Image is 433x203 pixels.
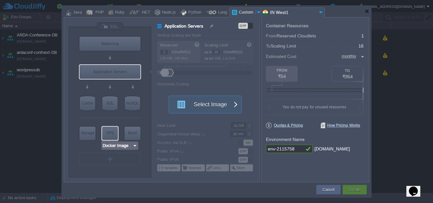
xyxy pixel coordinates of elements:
div: Balancing [80,37,140,51]
div: .NET [139,8,150,17]
div: VPS [102,127,118,139]
button: Cancel [323,187,334,193]
div: Elastic VPS [102,127,118,140]
div: Python [186,8,201,17]
div: Build Node [125,127,140,140]
button: Select Image [173,96,230,113]
div: .[DOMAIN_NAME] [313,145,350,153]
div: Container Resources [266,23,308,28]
div: Build [125,127,140,139]
span: Quotas & Pricing [266,123,303,128]
label: Environment Name [266,137,305,142]
div: NoSQL [125,96,140,110]
div: Node.js [160,8,176,17]
div: Lang [216,8,227,17]
div: Create New Layer [80,153,140,165]
div: PHP [94,8,104,17]
div: Storage Containers [80,127,95,140]
div: Custom [237,8,255,17]
div: Java [71,8,82,17]
div: Ruby [113,8,125,17]
div: NoSQL Databases [125,96,140,110]
div: Application Servers [80,65,140,79]
div: SQL [102,96,118,110]
button: Create [349,187,360,193]
span: How Pricing Works [321,123,360,128]
div: SQL Databases [102,96,118,110]
iframe: chat widget [406,178,427,197]
div: Storage [80,127,95,139]
div: OFF [238,23,248,29]
div: Cache [80,96,95,110]
div: Load Balancer [80,37,140,51]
